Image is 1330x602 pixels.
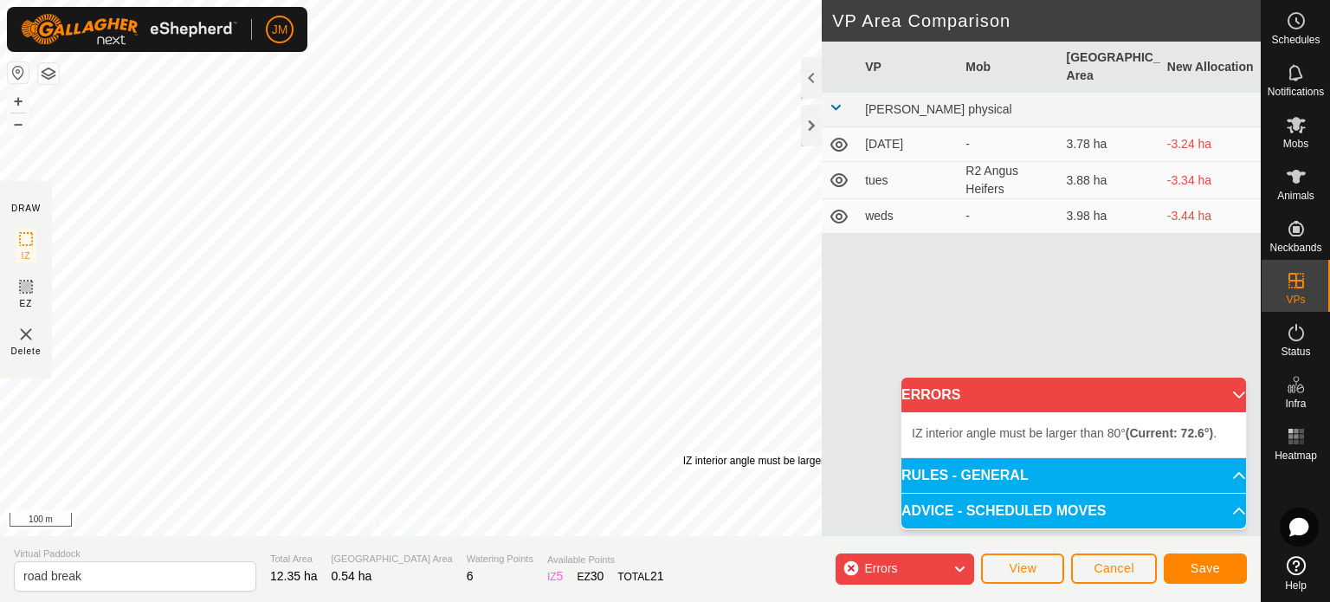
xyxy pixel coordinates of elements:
span: JM [272,21,288,39]
td: 3.98 ha [1060,199,1160,234]
a: Privacy Policy [343,514,408,529]
div: IZ interior angle must be larger than 80° . [683,453,945,469]
p-accordion-content: ERRORS [901,412,1246,457]
span: 6 [467,569,474,583]
th: New Allocation [1160,42,1261,93]
button: + [8,91,29,112]
button: – [8,113,29,134]
p-accordion-header: ADVICE - SCHEDULED MOVES [901,494,1246,528]
div: - [965,135,1052,153]
button: Cancel [1071,553,1157,584]
th: VP [858,42,959,93]
span: 0.54 ha [332,569,372,583]
span: ERRORS [901,388,960,402]
span: RULES - GENERAL [901,469,1029,482]
span: Delete [11,345,42,358]
span: Save [1191,561,1220,575]
td: -3.24 ha [1160,127,1261,162]
span: 21 [650,569,664,583]
button: Reset Map [8,62,29,83]
span: Help [1285,580,1307,591]
div: EZ [577,567,604,586]
img: VP [16,324,36,345]
th: [GEOGRAPHIC_DATA] Area [1060,42,1160,93]
div: TOTAL [617,567,663,586]
span: Mobs [1283,139,1308,149]
span: Virtual Paddock [14,547,256,561]
span: Notifications [1268,87,1324,97]
span: VPs [1286,295,1305,305]
span: 12.35 ha [270,569,318,583]
span: Heatmap [1275,450,1317,461]
span: Schedules [1271,35,1320,45]
span: Total Area [270,552,318,566]
td: -3.34 ha [1160,162,1261,199]
span: 5 [557,569,564,583]
span: Neckbands [1269,243,1321,253]
span: EZ [20,297,33,310]
span: IZ [22,249,31,262]
span: View [1009,561,1036,575]
button: Map Layers [38,63,59,84]
span: Available Points [547,553,664,567]
a: Contact Us [428,514,479,529]
span: [GEOGRAPHIC_DATA] Area [332,552,453,566]
span: Infra [1285,398,1306,409]
h2: VP Area Comparison [832,10,1261,31]
img: Gallagher Logo [21,14,237,45]
span: Errors [864,561,897,575]
span: [PERSON_NAME] physical [865,102,1012,116]
a: Help [1262,549,1330,598]
td: tues [858,162,959,199]
td: 3.78 ha [1060,127,1160,162]
div: DRAW [11,202,41,215]
th: Mob [959,42,1059,93]
div: - [965,207,1052,225]
span: Watering Points [467,552,533,566]
span: 30 [591,569,604,583]
span: IZ interior angle must be larger than 80° . [912,426,1217,440]
td: weds [858,199,959,234]
div: IZ [547,567,563,586]
td: -3.44 ha [1160,199,1261,234]
b: (Current: 72.6°) [1126,426,1213,440]
p-accordion-header: ERRORS [901,378,1246,412]
button: Save [1164,553,1247,584]
span: Animals [1277,191,1314,201]
button: View [981,553,1064,584]
td: [DATE] [858,127,959,162]
span: Cancel [1094,561,1134,575]
p-accordion-header: RULES - GENERAL [901,458,1246,493]
span: ADVICE - SCHEDULED MOVES [901,504,1106,518]
span: Status [1281,346,1310,357]
div: R2 Angus Heifers [965,162,1052,198]
td: 3.88 ha [1060,162,1160,199]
